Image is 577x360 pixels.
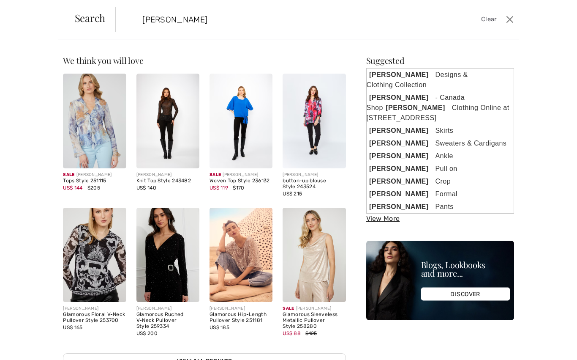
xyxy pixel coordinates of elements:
[283,74,346,168] img: Frank Lyman button-up blouse Style 243524. Pink/Black
[367,164,435,173] strong: [PERSON_NAME]
[367,91,514,124] a: [PERSON_NAME]- Canada Shop[PERSON_NAME]Clothing Online at [STREET_ADDRESS]
[136,178,199,184] div: Knit Top Style 243482
[367,126,435,135] strong: [PERSON_NAME]
[136,74,199,168] img: Frank Lyman Knit Top Style 243482. Black
[367,93,435,102] strong: [PERSON_NAME]
[283,312,346,329] div: Glamorous Sleeveless Metallic Pullover Style 258280
[367,137,514,150] a: [PERSON_NAME]Sweaters & Cardigans
[63,55,143,66] span: We think you will love
[63,305,126,312] div: [PERSON_NAME]
[504,13,516,26] button: Close
[481,15,497,24] span: Clear
[63,208,126,302] img: Glamorous Floral V-Neck Pullover Style 253700. Black/Off White
[283,330,301,336] span: US$ 88
[305,330,317,336] span: $125
[367,175,514,188] a: [PERSON_NAME]Crop
[136,312,199,329] div: Glamorous Ruched V-Neck Pullover Style 259334
[136,7,411,32] input: TYPE TO SEARCH
[367,201,514,213] a: [PERSON_NAME]Pants
[366,241,514,320] img: Blogs, Lookbooks and more...
[283,178,346,190] div: button-up blouse Style 243524
[367,151,435,161] strong: [PERSON_NAME]
[63,185,82,191] span: US$ 144
[233,185,244,191] span: $170
[366,214,514,224] div: View More
[367,138,435,148] strong: [PERSON_NAME]
[63,324,82,330] span: US$ 165
[283,305,346,312] div: [PERSON_NAME]
[210,172,221,177] span: Sale
[210,305,272,312] div: [PERSON_NAME]
[87,185,100,191] span: $205
[283,208,346,302] img: Glamorous Sleeveless Metallic Pullover Style 258280. Champagne
[367,69,514,91] a: [PERSON_NAME]Designs & Clothing Collection
[367,162,514,175] a: [PERSON_NAME]Pull on
[63,312,126,324] div: Glamorous Floral V-Neck Pullover Style 253700
[210,312,272,324] div: Glamorous Hip-Length Pullover Style 251181
[75,13,106,23] span: Search
[367,202,435,212] strong: [PERSON_NAME]
[367,176,435,186] strong: [PERSON_NAME]
[283,172,346,178] div: [PERSON_NAME]
[366,56,514,65] div: Suggested
[63,178,126,184] div: Tops Style 251115
[210,178,272,184] div: Woven Top Style 236132
[210,185,228,191] span: US$ 119
[367,70,435,80] strong: [PERSON_NAME]
[421,261,510,278] div: Blogs, Lookbooks and more...
[367,188,514,201] a: [PERSON_NAME]Formal
[136,208,199,302] img: Glamorous Ruched V-Neck Pullover Style 259334. Black
[136,330,158,336] span: US$ 200
[210,208,272,302] img: Glamorous Hip-Length Pullover Style 251181. Champagne
[210,74,272,168] img: Frank Lyman Woven Top Style 236132. Royal
[63,172,74,177] span: Sale
[367,189,435,199] strong: [PERSON_NAME]
[136,172,199,178] div: [PERSON_NAME]
[283,191,302,197] span: US$ 215
[367,124,514,137] a: [PERSON_NAME]Skirts
[63,74,126,168] img: Frank Lyman Tops Style 251115. Blue/beige
[421,288,510,301] div: DISCOVER
[210,172,272,178] div: [PERSON_NAME]
[283,306,294,311] span: Sale
[63,172,126,178] div: [PERSON_NAME]
[210,324,229,330] span: US$ 185
[383,103,452,113] strong: [PERSON_NAME]
[367,150,514,162] a: [PERSON_NAME]Ankle
[136,305,199,312] div: [PERSON_NAME]
[136,185,156,191] span: US$ 140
